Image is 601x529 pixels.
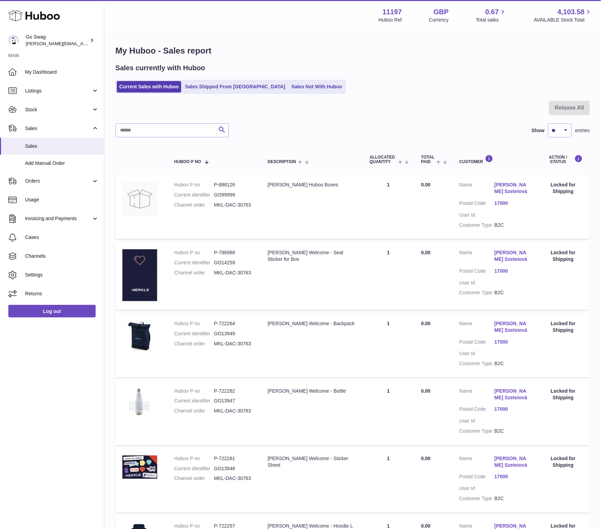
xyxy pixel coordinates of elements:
div: [PERSON_NAME] Huboo Boxes [268,182,356,188]
dt: Huboo P no [174,182,214,188]
dt: Channel order [174,202,214,208]
dt: Customer Type [459,496,495,502]
span: 0.00 [421,523,431,529]
img: 111971677248924.png [122,456,157,479]
img: 111971677248765.png [122,320,157,353]
div: Locked for Shipping [544,249,583,263]
dd: P-888126 [214,182,254,188]
dt: Huboo P no [174,320,214,327]
span: 4,103.58 [558,7,585,17]
strong: 11197 [383,7,402,17]
span: Stock [25,106,91,113]
span: Returns [25,290,99,297]
dt: Channel order [174,408,214,415]
span: Listings [25,88,91,94]
h1: My Huboo - Sales report [115,45,590,56]
dd: MKL-DAC-30763 [214,408,254,415]
dd: B2C [495,289,530,296]
dd: GO13947 [214,398,254,404]
dt: Current identifier [174,192,214,198]
div: [PERSON_NAME] Welcome - Bottle [268,388,356,394]
dt: Current identifier [174,398,214,404]
dd: B2C [495,428,530,435]
dt: Current identifier [174,259,214,266]
span: AVAILABLE Stock Total [534,17,593,23]
span: Total paid [421,155,435,164]
dt: Name [459,320,495,335]
img: leigh@goswag.com [8,35,19,46]
dd: B2C [495,222,530,229]
strong: GBP [434,7,449,17]
img: 1685535687.png [122,249,157,301]
div: [PERSON_NAME] Welcome - Seal Sticker for Box [268,249,356,263]
dd: GO14259 [214,259,254,266]
dt: Customer Type [459,360,495,367]
dd: B2C [495,360,530,367]
span: 0.00 [421,456,431,462]
span: 0.00 [421,321,431,326]
dt: User Id [459,418,495,425]
a: Current Sales with Huboo [117,81,181,93]
a: [PERSON_NAME] Szeteiová [495,388,530,401]
div: Locked for Shipping [544,456,583,469]
dt: Name [459,182,495,197]
dd: MKL-DAC-30763 [214,270,254,276]
dt: Postal Code [459,268,495,276]
a: 17000 [495,406,530,413]
span: entries [575,127,590,134]
span: Usage [25,197,99,203]
dt: Name [459,388,495,403]
dt: Postal Code [459,474,495,482]
a: 17000 [495,200,530,207]
img: no-photo.jpg [122,182,157,216]
a: Sales Shipped From [GEOGRAPHIC_DATA] [183,81,288,93]
a: Log out [8,305,96,318]
dt: Current identifier [174,466,214,472]
div: [PERSON_NAME] Welcome - Backpack [268,320,356,327]
dt: Huboo P no [174,249,214,256]
dt: Channel order [174,340,214,347]
div: Go Swag [26,34,88,47]
div: Action / Status [544,155,583,164]
dt: User Id [459,350,495,357]
span: ALLOCATED Quantity [370,155,396,164]
span: Sales [25,125,91,132]
span: 0.67 [486,7,499,17]
div: [PERSON_NAME] Welcome - Sticker Sheet [268,456,356,469]
span: Description [268,160,296,164]
td: 1 [363,242,414,310]
span: Cases [25,234,99,241]
a: 4,103.58 AVAILABLE Stock Total [534,7,593,23]
a: [PERSON_NAME] Szeteiová [495,320,530,334]
span: Orders [25,178,91,184]
td: 1 [363,381,414,445]
a: [PERSON_NAME] Szeteiová [495,456,530,469]
span: 0.00 [421,182,431,187]
dt: Channel order [174,270,214,276]
a: 17000 [495,339,530,345]
div: Currency [429,17,449,23]
div: Locked for Shipping [544,388,583,401]
dt: Postal Code [459,406,495,415]
div: Locked for Shipping [544,320,583,334]
dt: User Id [459,280,495,286]
span: My Dashboard [25,69,99,75]
dd: MKL-DAC-30763 [214,340,254,347]
dt: Customer Type [459,222,495,229]
dd: P-786988 [214,249,254,256]
a: 17000 [495,268,530,274]
span: 0.00 [421,388,431,394]
dt: Huboo P no [174,456,214,462]
h2: Sales currently with Huboo [115,63,205,73]
dt: Current identifier [174,330,214,337]
span: Invoicing and Payments [25,215,91,222]
dt: Customer Type [459,289,495,296]
dt: User Id [459,212,495,218]
dd: P-722264 [214,320,254,327]
span: Total sales [476,17,507,23]
span: Settings [25,272,99,278]
td: 1 [363,313,414,377]
dt: Postal Code [459,339,495,347]
dd: GO99999 [214,192,254,198]
a: 0.67 Total sales [476,7,507,23]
